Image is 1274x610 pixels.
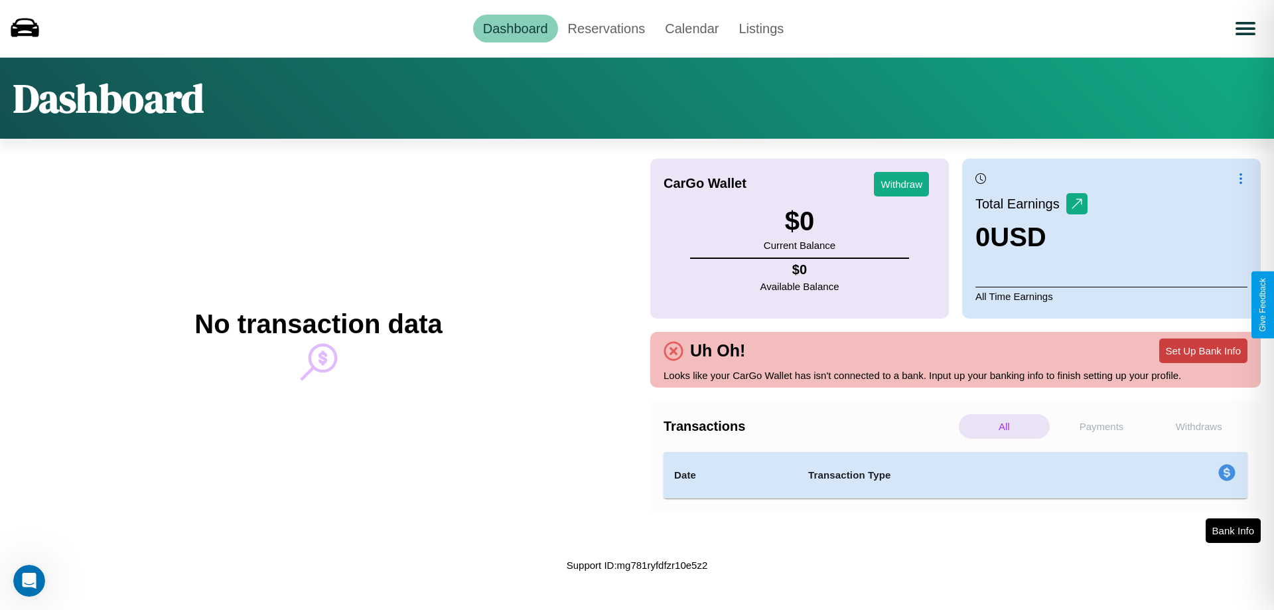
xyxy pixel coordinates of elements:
[664,419,955,434] h4: Transactions
[664,366,1247,384] p: Looks like your CarGo Wallet has isn't connected to a bank. Input up your banking info to finish ...
[664,176,746,191] h4: CarGo Wallet
[558,15,656,42] a: Reservations
[1258,278,1267,332] div: Give Feedback
[655,15,729,42] a: Calendar
[729,15,794,42] a: Listings
[975,192,1066,216] p: Total Earnings
[760,262,839,277] h4: $ 0
[975,222,1088,252] h3: 0 USD
[1153,414,1244,439] p: Withdraws
[473,15,558,42] a: Dashboard
[874,172,929,196] button: Withdraw
[664,452,1247,498] table: simple table
[975,287,1247,305] p: All Time Earnings
[764,206,835,236] h3: $ 0
[1056,414,1147,439] p: Payments
[13,71,204,125] h1: Dashboard
[764,236,835,254] p: Current Balance
[13,565,45,597] iframe: Intercom live chat
[567,556,708,574] p: Support ID: mg781ryfdfzr10e5z2
[683,341,752,360] h4: Uh Oh!
[1159,339,1247,363] button: Set Up Bank Info
[1227,10,1264,47] button: Open menu
[808,467,1109,483] h4: Transaction Type
[959,414,1050,439] p: All
[674,467,787,483] h4: Date
[194,309,442,339] h2: No transaction data
[1206,518,1261,543] button: Bank Info
[760,277,839,295] p: Available Balance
